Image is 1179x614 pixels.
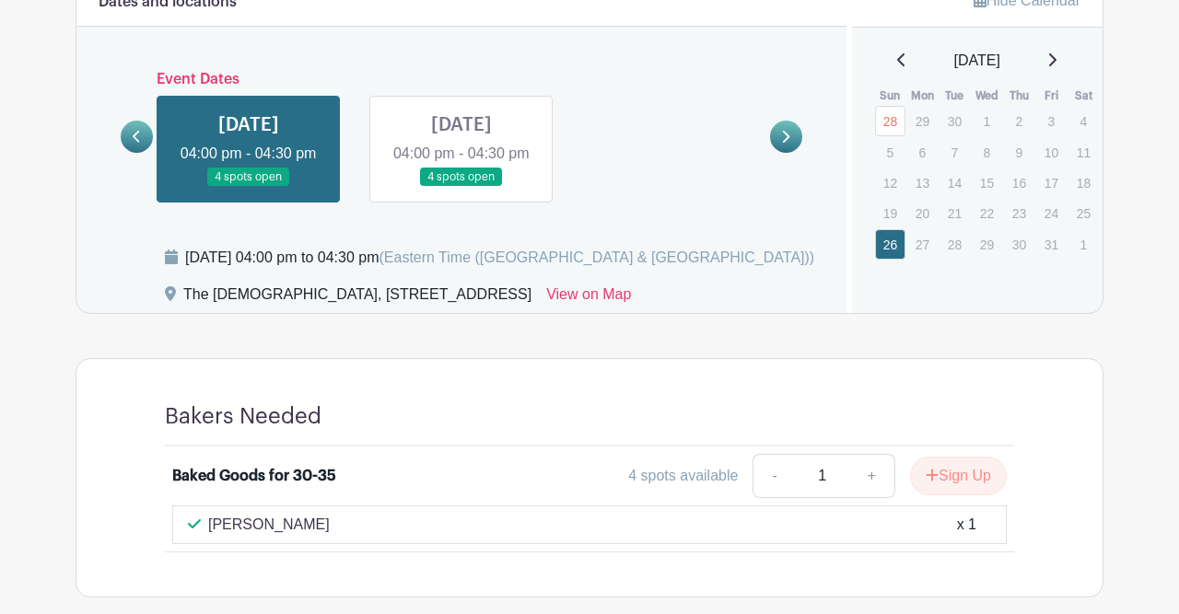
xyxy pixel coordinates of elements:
span: (Eastern Time ([GEOGRAPHIC_DATA] & [GEOGRAPHIC_DATA])) [379,249,814,265]
p: 24 [1036,199,1067,227]
p: 25 [1068,199,1099,227]
div: 4 spots available [628,465,738,487]
p: 28 [940,230,970,259]
p: 5 [875,138,905,167]
a: 28 [875,106,905,136]
a: + [849,454,895,498]
a: View on Map [546,284,631,313]
p: 31 [1036,230,1067,259]
h6: Event Dates [153,71,770,88]
a: 26 [875,229,905,260]
p: 21 [940,199,970,227]
div: The [DEMOGRAPHIC_DATA], [STREET_ADDRESS] [183,284,531,313]
h4: Bakers Needed [165,403,321,430]
p: 15 [972,168,1002,197]
p: 20 [907,199,938,227]
p: 10 [1036,138,1067,167]
div: [DATE] 04:00 pm to 04:30 pm [185,247,814,269]
th: Thu [1003,87,1035,105]
p: 19 [875,199,905,227]
th: Mon [906,87,939,105]
p: 3 [1036,107,1067,135]
p: 30 [1004,230,1034,259]
p: 14 [940,168,970,197]
p: 4 [1068,107,1099,135]
p: 29 [907,107,938,135]
th: Sun [874,87,906,105]
th: Wed [971,87,1003,105]
span: [DATE] [954,50,1000,72]
p: 1 [972,107,1002,135]
p: [PERSON_NAME] [208,514,330,536]
button: Sign Up [910,457,1007,495]
p: 18 [1068,168,1099,197]
p: 23 [1004,199,1034,227]
p: 1 [1068,230,1099,259]
th: Tue [939,87,971,105]
p: 29 [972,230,1002,259]
p: 8 [972,138,1002,167]
p: 16 [1004,168,1034,197]
p: 11 [1068,138,1099,167]
div: Baked Goods for 30-35 [172,465,336,487]
p: 9 [1004,138,1034,167]
p: 6 [907,138,938,167]
p: 17 [1036,168,1067,197]
p: 12 [875,168,905,197]
th: Fri [1035,87,1068,105]
p: 7 [940,138,970,167]
p: 13 [907,168,938,197]
p: 27 [907,230,938,259]
th: Sat [1068,87,1100,105]
p: 2 [1004,107,1034,135]
p: 22 [972,199,1002,227]
div: x 1 [957,514,976,536]
a: - [753,454,795,498]
p: 30 [940,107,970,135]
